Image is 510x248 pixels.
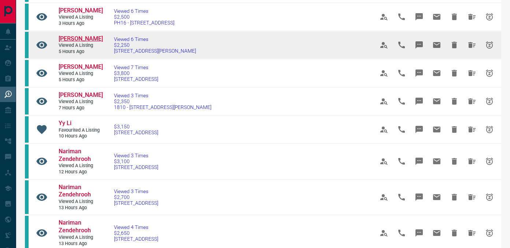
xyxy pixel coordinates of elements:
span: Message [410,188,428,206]
span: 3 hours ago [59,20,103,27]
span: Hide All from Tracy Chan [463,36,481,54]
span: [STREET_ADDRESS] [114,236,158,242]
span: Call [393,8,410,26]
span: Hide [446,121,463,138]
span: Email [428,121,446,138]
span: Viewed 3 Times [114,153,158,158]
span: Hide [446,36,463,54]
span: Message [410,153,428,170]
span: Call [393,93,410,110]
a: [PERSON_NAME] [59,7,103,15]
span: Email [428,224,446,242]
span: Hide [446,93,463,110]
span: Viewed 3 Times [114,188,158,194]
div: condos.ca [25,116,29,143]
span: 10 hours ago [59,133,103,139]
span: Snooze [481,121,498,138]
a: Viewed 6 Times$2,500PH16 - [STREET_ADDRESS] [114,8,174,26]
span: Call [393,224,410,242]
span: View Profile [375,188,393,206]
span: Hide All from Nariman Zendehrooh [463,153,481,170]
div: condos.ca [25,4,29,30]
a: Nariman Zendehrooh [59,148,103,163]
span: Hide [446,64,463,82]
div: condos.ca [25,32,29,58]
a: [PERSON_NAME] [59,91,103,99]
a: Yy Li [59,120,103,127]
span: Snooze [481,36,498,54]
span: Hide [446,153,463,170]
span: Viewed a Listing [59,163,103,169]
span: [STREET_ADDRESS] [114,129,158,135]
a: Nariman Zendehrooh [59,184,103,199]
span: Hide [446,224,463,242]
a: Viewed 3 Times$2,700[STREET_ADDRESS] [114,188,158,206]
span: View Profile [375,224,393,242]
span: 1810 - [STREET_ADDRESS][PERSON_NAME] [114,104,211,110]
span: $2,650 [114,230,158,236]
span: Snooze [481,153,498,170]
span: Email [428,188,446,206]
a: [PERSON_NAME] [59,35,103,43]
span: Viewed a Listing [59,42,103,49]
span: View Profile [375,121,393,138]
span: $2,250 [114,42,196,48]
span: View Profile [375,153,393,170]
span: Viewed a Listing [59,71,103,77]
span: Viewed 7 Times [114,64,158,70]
span: [STREET_ADDRESS] [114,76,158,82]
span: Hide All from Yy Li [463,121,481,138]
span: $2,350 [114,98,211,104]
span: 5 hours ago [59,49,103,55]
a: [PERSON_NAME] [59,63,103,71]
span: Nariman Zendehrooh [59,148,91,162]
span: Message [410,64,428,82]
span: [STREET_ADDRESS][PERSON_NAME] [114,48,196,54]
span: Email [428,64,446,82]
span: Viewed 6 Times [114,36,196,42]
span: [PERSON_NAME] [59,35,103,42]
span: [PERSON_NAME] [59,7,103,14]
span: Hide All from Ana Cheng [463,8,481,26]
span: 13 hours ago [59,241,103,247]
span: Nariman Zendehrooh [59,219,91,234]
span: Viewed a Listing [59,14,103,20]
span: [PERSON_NAME] [59,63,103,70]
span: PH16 - [STREET_ADDRESS] [114,20,174,26]
span: Email [428,93,446,110]
span: Viewed 4 Times [114,224,158,230]
span: Message [410,8,428,26]
span: Hide [446,8,463,26]
span: Viewed 6 Times [114,8,174,14]
span: 5 hours ago [59,77,103,83]
a: Viewed 7 Times$3,800[STREET_ADDRESS] [114,64,158,82]
span: View Profile [375,93,393,110]
span: $2,500 [114,14,174,20]
span: Snooze [481,8,498,26]
a: Nariman Zendehrooh [59,219,103,234]
span: Call [393,64,410,82]
span: Call [393,36,410,54]
span: View Profile [375,64,393,82]
span: Hide All from Nariman Zendehrooh [463,188,481,206]
span: 7 hours ago [59,105,103,111]
a: Viewed 3 Times$2,3501810 - [STREET_ADDRESS][PERSON_NAME] [114,93,211,110]
span: 13 hours ago [59,205,103,211]
span: Viewed a Listing [59,199,103,205]
span: Nariman Zendehrooh [59,184,91,198]
span: Message [410,36,428,54]
span: Hide All from Charles Pedro [463,93,481,110]
a: $3,150[STREET_ADDRESS] [114,124,158,135]
span: Viewed a Listing [59,99,103,105]
span: Viewed a Listing [59,234,103,241]
a: Viewed 4 Times$2,650[STREET_ADDRESS] [114,224,158,242]
span: Snooze [481,224,498,242]
span: Yy Li [59,120,71,127]
span: 12 hours ago [59,169,103,175]
span: View Profile [375,36,393,54]
span: Email [428,36,446,54]
span: Hide All from Nariman Zendehrooh [463,224,481,242]
span: Call [393,188,410,206]
span: $3,150 [114,124,158,129]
